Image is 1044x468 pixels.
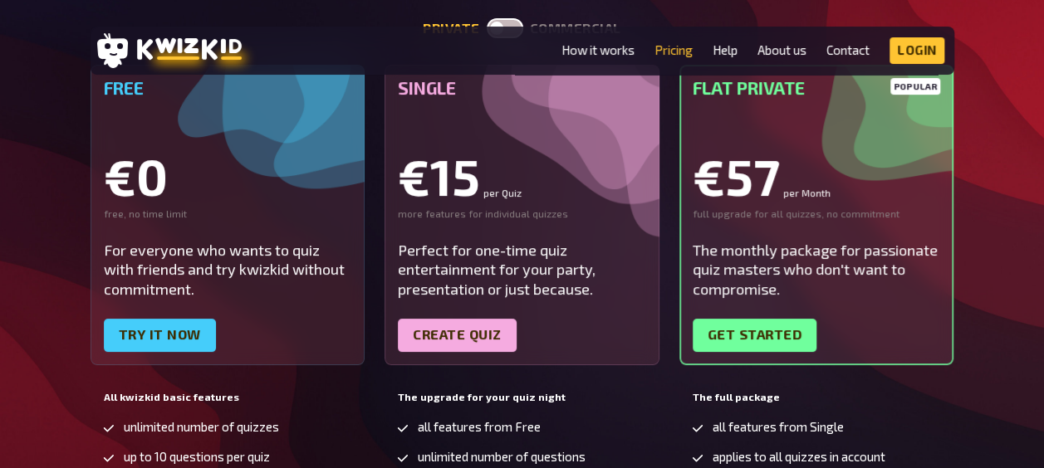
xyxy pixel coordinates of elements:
h5: All kwizkid basic features [104,392,352,403]
div: €15 [398,151,646,201]
span: unlimited number of questions [418,450,586,464]
a: Try it now [104,319,216,352]
span: up to 10 questions per quiz [124,450,270,464]
a: How it works [561,43,635,57]
a: Login [890,37,944,64]
div: more features for individual quizzes [398,207,646,221]
div: For everyone who wants to quiz with friends and try kwizkid without commitment. [104,241,352,299]
a: Pricing [654,43,693,57]
h5: Flat Private [693,78,941,98]
button: private [423,21,480,37]
a: Create quiz [398,319,517,352]
h5: Single [398,78,646,98]
h5: The full package [693,392,941,403]
div: full upgrade for all quizzes, no commitment [693,207,941,221]
h5: Free [104,78,352,98]
span: all features from Free [418,420,541,434]
button: commercial [530,21,621,37]
a: Get started [693,319,817,352]
small: per Quiz [483,188,522,197]
span: applies to all quizzes in account [713,450,885,464]
a: Contact [826,43,870,57]
small: per Month [783,188,831,197]
div: free, no time limit [104,207,352,221]
h5: The upgrade for your quiz night [398,392,646,403]
a: Help [713,43,738,57]
div: €0 [104,151,352,201]
span: all features from Single [713,420,844,434]
div: The monthly package for passionate quiz masters who don't want to compromise. [693,241,941,299]
div: Perfect for one-time quiz entertainment for your party, presentation or just because. [398,241,646,299]
span: unlimited number of quizzes [124,420,279,434]
div: €57 [693,151,941,201]
a: About us [757,43,806,57]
